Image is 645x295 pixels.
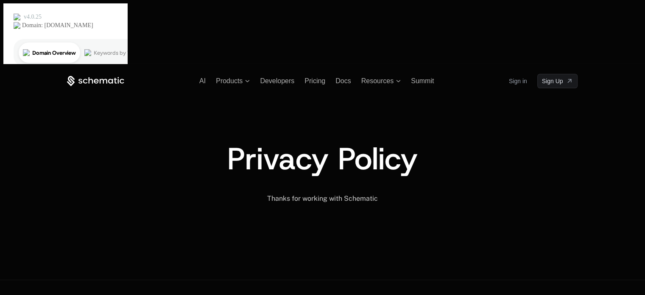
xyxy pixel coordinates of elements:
img: tab_keywords_by_traffic_grey.svg [84,49,91,56]
a: Docs [335,77,351,84]
div: Domain Overview [32,50,76,56]
span: Privacy Policy [227,138,418,179]
img: logo_orange.svg [14,14,20,20]
div: v 4.0.25 [24,14,42,20]
a: [object Object] [537,74,578,88]
a: Developers [260,77,294,84]
a: Summit [411,77,434,84]
a: Sign in [509,74,527,88]
span: Thanks for working with Schematic [267,194,378,202]
div: Keywords by Traffic [94,50,143,56]
div: Domain: [DOMAIN_NAME] [22,22,93,29]
a: Pricing [304,77,325,84]
img: tab_domain_overview_orange.svg [23,49,30,56]
span: Products [216,77,243,85]
span: Resources [361,77,394,85]
span: Sign Up [542,77,563,85]
a: AI [199,77,206,84]
img: website_grey.svg [14,22,20,29]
